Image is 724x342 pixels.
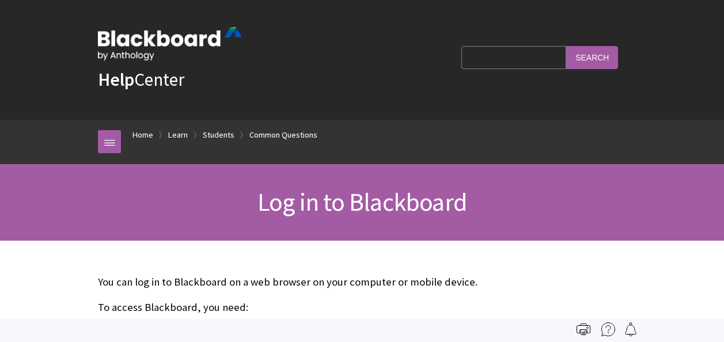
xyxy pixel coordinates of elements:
[98,27,242,60] img: Blackboard by Anthology
[601,322,615,336] img: More help
[249,128,317,142] a: Common Questions
[98,275,626,290] p: You can log in to Blackboard on a web browser on your computer or mobile device.
[624,322,638,336] img: Follow this page
[566,46,618,69] input: Search
[98,68,134,91] strong: Help
[168,128,188,142] a: Learn
[577,322,590,336] img: Print
[257,186,467,218] span: Log in to Blackboard
[132,128,153,142] a: Home
[98,68,184,91] a: HelpCenter
[203,128,234,142] a: Students
[98,300,626,315] p: To access Blackboard, you need:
